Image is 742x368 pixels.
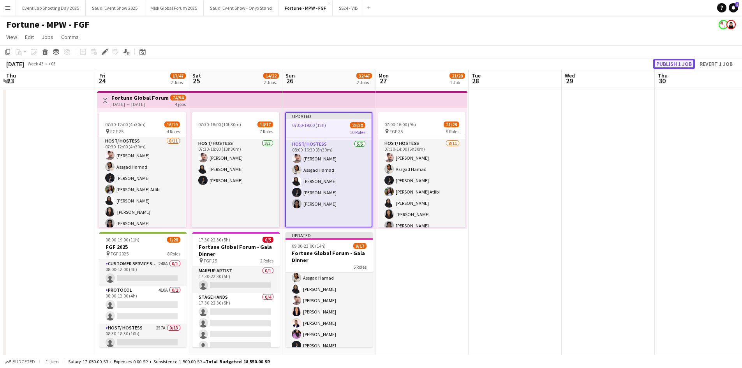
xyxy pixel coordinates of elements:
[167,251,180,257] span: 8 Roles
[22,32,37,42] a: Edit
[263,237,273,243] span: 0/5
[658,72,668,79] span: Thu
[286,232,373,347] app-job-card: Updated09:00-23:00 (14h)9/17Fortune Global Forum - Gala Dinner5 Roles16:00-21:00 (5h) Host/ Hoste...
[12,359,35,364] span: Budgeted
[6,72,16,79] span: Thu
[192,139,279,278] app-card-role: Host/ Hostess3/307:30-18:00 (10h30m)[PERSON_NAME][PERSON_NAME][PERSON_NAME]
[356,73,372,79] span: 32/47
[696,59,736,69] button: Revert 1 job
[378,112,465,227] app-job-card: 07:00-16:00 (9h)21/28 FGF 259 RolesHost/ Hostess8/1107:30-14:00 (6h30m)[PERSON_NAME]Assgad Hamad[...
[292,243,326,249] span: 09:00-23:00 (14h)
[378,139,465,278] app-card-role: Host/ Hostess8/1107:30-14:00 (6h30m)[PERSON_NAME]Assgad Hamad[PERSON_NAME][PERSON_NAME] Atlibi[PE...
[99,286,187,324] app-card-role: Protocol410A0/208:00-12:00 (4h)
[99,112,186,227] app-job-card: 07:30-12:00 (4h30m)16/19 FGF 254 RolesHost/ Hostess8/1107:30-12:00 (4h30m)[PERSON_NAME]Assgad Ham...
[204,0,278,16] button: Saudi Event Show - Onyx Stand
[171,79,185,85] div: 2 Jobs
[350,122,365,128] span: 23/30
[729,3,738,12] a: 8
[286,72,295,79] span: Sun
[350,129,365,135] span: 10 Roles
[43,359,62,364] span: 1 item
[192,243,280,257] h3: Fortune Global Forum - Gala Dinner
[450,79,465,85] div: 1 Job
[16,0,86,16] button: Event Lab Shooting Day 2025
[735,2,739,7] span: 8
[719,20,728,29] app-user-avatar: Yousef Alotaibi
[192,293,280,353] app-card-role: Stage Hands0/417:30-22:30 (5h)
[111,251,129,257] span: FGF 2025
[6,19,90,30] h1: Fortune - MPW - FGF
[286,113,372,119] div: Updated
[353,243,367,249] span: 9/17
[68,359,270,364] div: Salary 17 050.00 SR + Expenses 0.00 SR + Subsistence 1 500.00 SR =
[99,72,106,79] span: Fri
[192,232,280,347] app-job-card: 17:30-22:30 (5h)0/5Fortune Global Forum - Gala Dinner FGF 252 RolesMakeup Artist0/117:30-22:30 (5...
[206,359,270,364] span: Total Budgeted 18 550.00 SR
[472,72,481,79] span: Tue
[191,76,201,85] span: 25
[39,32,56,42] a: Jobs
[110,129,123,134] span: FGF 25
[284,76,295,85] span: 26
[6,60,24,68] div: [DATE]
[3,32,20,42] a: View
[111,101,169,107] div: [DATE] → [DATE]
[99,232,187,347] app-job-card: 08:00-19:00 (11h)1/28FGF 2025 FGF 20258 RolesCustomer Service Staff248A0/108:00-12:00 (4h) Protoc...
[192,72,201,79] span: Sat
[198,121,241,127] span: 07:30-18:00 (10h30m)
[61,33,79,40] span: Comms
[105,121,146,127] span: 07:30-12:00 (4h30m)
[333,0,364,16] button: SS24 - VIB
[292,122,326,128] span: 07:00-19:00 (12h)
[564,76,575,85] span: 29
[286,232,373,238] div: Updated
[384,121,416,127] span: 07:00-16:00 (9h)
[4,357,36,366] button: Budgeted
[390,129,403,134] span: FGF 25
[6,33,17,40] span: View
[98,76,106,85] span: 24
[357,79,372,85] div: 2 Jobs
[449,73,465,79] span: 21/28
[99,243,187,250] h3: FGF 2025
[25,33,34,40] span: Edit
[446,129,459,134] span: 9 Roles
[192,266,280,293] app-card-role: Makeup Artist0/117:30-22:30 (5h)
[353,264,367,270] span: 5 Roles
[286,250,373,264] h3: Fortune Global Forum - Gala Dinner
[5,76,16,85] span: 23
[263,73,279,79] span: 14/22
[285,112,372,227] app-job-card: Updated07:00-19:00 (12h)23/3010 Roles Host/ Hostess5/508:00-16:30 (8h30m)[PERSON_NAME]Assgad Hama...
[278,0,333,16] button: Fortune - MPW - FGF
[377,76,389,85] span: 27
[260,258,273,264] span: 2 Roles
[167,129,180,134] span: 4 Roles
[99,137,186,276] app-card-role: Host/ Hostess8/1107:30-12:00 (4h30m)[PERSON_NAME]Assgad Hamad[PERSON_NAME][PERSON_NAME] Atlibi[PE...
[167,237,180,243] span: 1/28
[106,237,139,243] span: 08:00-19:00 (11h)
[144,0,204,16] button: Misk Global Forum 2025
[175,100,186,107] div: 4 jobs
[653,59,695,69] button: Publish 1 job
[726,20,736,29] app-user-avatar: Reem Al Shorafa
[170,73,186,79] span: 17/47
[170,95,186,100] span: 74/94
[86,0,144,16] button: Saudi Event Show 2025
[48,61,56,67] div: +03
[260,129,273,134] span: 7 Roles
[164,121,180,127] span: 16/19
[286,140,372,279] app-card-role: Host/ Hostess5/508:00-16:30 (8h30m)[PERSON_NAME]Assgad Hamad[PERSON_NAME][PERSON_NAME][PERSON_NAME]
[26,61,45,67] span: Week 43
[657,76,668,85] span: 30
[192,112,279,227] app-job-card: 07:30-18:00 (10h30m)14/177 RolesHost/ Hostess3/307:30-18:00 (10h30m)[PERSON_NAME][PERSON_NAME][PE...
[257,121,273,127] span: 14/17
[204,258,217,264] span: FGF 25
[264,79,278,85] div: 2 Jobs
